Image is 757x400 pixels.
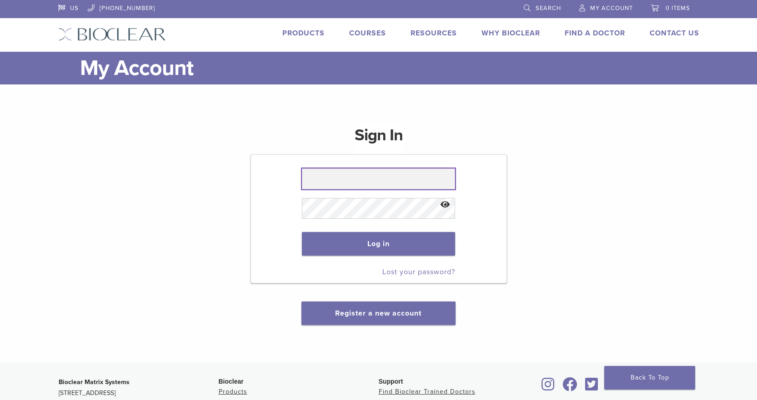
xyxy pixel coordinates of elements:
[58,28,166,41] img: Bioclear
[379,388,476,395] a: Find Bioclear Trained Doctors
[59,378,130,386] strong: Bioclear Matrix Systems
[302,232,455,256] button: Log in
[355,124,403,153] h1: Sign In
[219,378,244,385] span: Bioclear
[379,378,403,385] span: Support
[219,388,247,395] a: Products
[382,267,455,277] a: Lost your password?
[80,52,699,84] h1: My Account
[481,29,540,38] a: Why Bioclear
[666,5,690,12] span: 0 items
[349,29,386,38] a: Courses
[604,366,695,390] a: Back To Top
[282,29,325,38] a: Products
[539,383,558,392] a: Bioclear
[582,383,602,392] a: Bioclear
[650,29,699,38] a: Contact Us
[536,5,561,12] span: Search
[411,29,457,38] a: Resources
[590,5,633,12] span: My Account
[335,309,421,318] a: Register a new account
[565,29,625,38] a: Find A Doctor
[301,301,455,325] button: Register a new account
[436,193,455,217] button: Show password
[560,383,581,392] a: Bioclear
